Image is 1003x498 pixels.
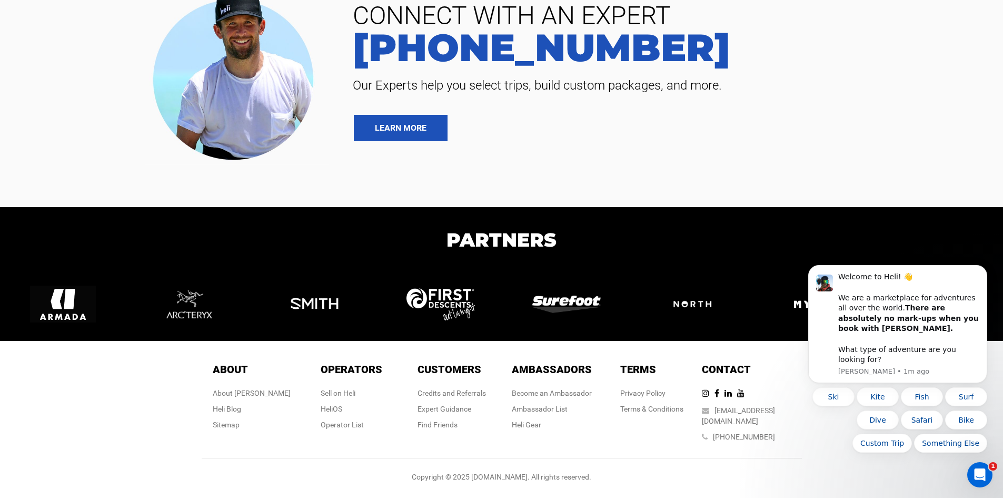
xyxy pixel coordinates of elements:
iframe: Intercom notifications message [792,194,1003,470]
a: LEARN MORE [354,115,448,141]
div: About [PERSON_NAME] [213,388,291,398]
div: Sell on Heli [321,388,382,398]
span: 1 [989,462,997,471]
div: Operator List [321,419,382,430]
span: About [213,363,248,376]
img: logo [532,296,601,313]
a: HeliOS [321,405,342,413]
img: logo [785,271,851,337]
iframe: Intercom live chat [967,462,992,487]
img: logo [282,271,347,337]
span: Ambassadors [512,363,592,376]
div: Sitemap [213,419,291,430]
span: Our Experts help you select trips, build custom packages, and more. [345,77,987,94]
a: Terms & Conditions [620,405,683,413]
span: CONNECT WITH AN EXPERT [345,3,987,28]
a: Credits and Referrals [418,389,486,397]
a: [EMAIL_ADDRESS][DOMAIN_NAME] [702,406,775,425]
a: Heli Gear [512,421,541,429]
a: Expert Guidance [418,405,471,413]
img: logo [658,286,727,322]
span: Terms [620,363,656,376]
div: Ambassador List [512,404,592,414]
span: Customers [418,363,481,376]
span: Contact [702,363,751,376]
a: Heli Blog [213,405,241,413]
div: Copyright © 2025 [DOMAIN_NAME]. All rights reserved. [202,472,802,482]
img: logo [406,288,475,320]
a: [PHONE_NUMBER] [345,28,987,66]
a: Privacy Policy [620,389,666,397]
div: Find Friends [418,419,486,430]
a: Become an Ambassador [512,389,592,397]
a: [PHONE_NUMBER] [713,433,775,441]
span: Operators [321,363,382,376]
img: logo [156,271,222,337]
img: logo [30,271,96,337]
